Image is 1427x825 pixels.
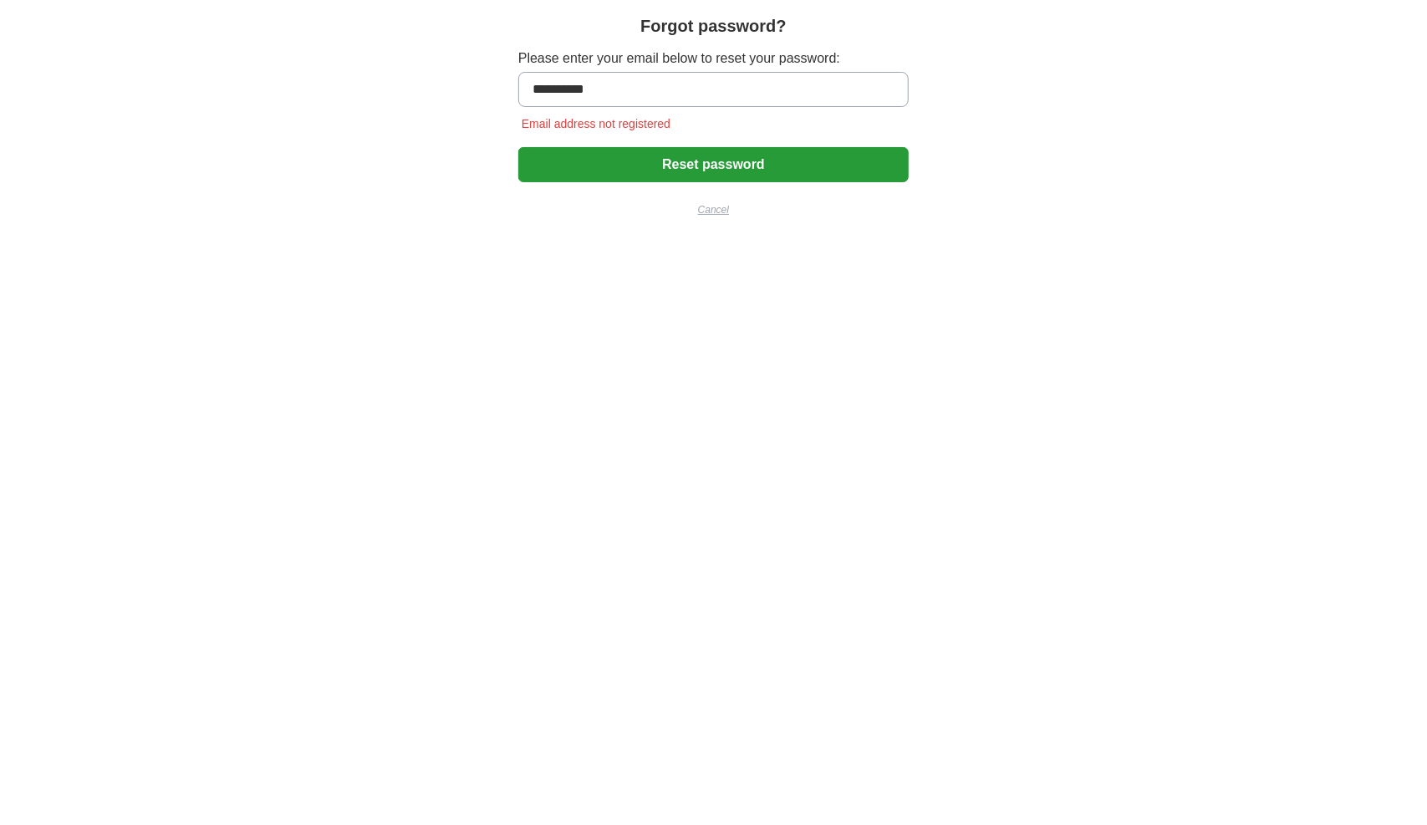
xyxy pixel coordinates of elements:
button: Reset password [518,147,909,182]
label: Please enter your email below to reset your password: [518,48,909,69]
h1: Forgot password? [640,13,786,38]
a: Cancel [518,202,909,217]
span: Email address not registered [518,117,674,130]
